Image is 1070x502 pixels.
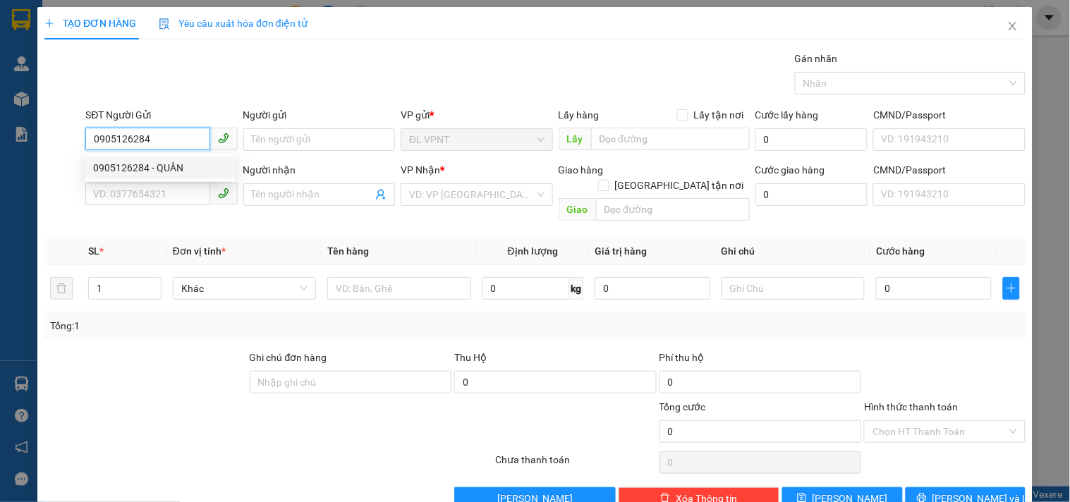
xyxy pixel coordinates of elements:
[722,277,865,300] input: Ghi Chú
[569,277,583,300] span: kg
[327,277,470,300] input: VD: Bàn, Ghế
[993,7,1033,47] button: Close
[93,160,226,176] div: 0905126284 - QUÂN
[873,107,1025,123] div: CMND/Passport
[755,128,868,151] input: Cước lấy hàng
[595,277,710,300] input: 0
[44,18,136,29] span: TẠO ĐƠN HÀNG
[181,278,308,299] span: Khác
[1003,277,1020,300] button: plus
[218,188,229,199] span: phone
[250,352,327,363] label: Ghi chú đơn hàng
[409,129,544,150] span: ĐL VPNT
[508,245,558,257] span: Định lượng
[795,53,838,64] label: Gán nhãn
[494,452,657,477] div: Chưa thanh toán
[85,157,235,179] div: 0905126284 - QUÂN
[659,350,862,371] div: Phí thu hộ
[864,401,958,412] label: Hình thức thanh toán
[1004,283,1019,294] span: plus
[218,133,229,144] span: phone
[559,109,600,121] span: Lấy hàng
[591,128,750,150] input: Dọc đường
[716,238,870,265] th: Ghi chú
[1007,20,1019,32] span: close
[595,245,647,257] span: Giá trị hàng
[85,107,237,123] div: SĐT Người Gửi
[159,18,170,30] img: icon
[688,107,750,123] span: Lấy tận nơi
[454,352,487,363] span: Thu Hộ
[401,164,440,176] span: VP Nhận
[88,245,99,257] span: SL
[559,164,604,176] span: Giao hàng
[50,277,73,300] button: delete
[559,198,596,221] span: Giao
[755,164,825,176] label: Cước giao hàng
[250,371,452,393] input: Ghi chú đơn hàng
[755,109,819,121] label: Cước lấy hàng
[401,107,552,123] div: VP gửi
[50,318,414,333] div: Tổng: 1
[659,401,706,412] span: Tổng cước
[876,245,925,257] span: Cước hàng
[596,198,750,221] input: Dọc đường
[559,128,591,150] span: Lấy
[44,18,54,28] span: plus
[159,18,308,29] span: Yêu cầu xuất hóa đơn điện tử
[609,178,750,193] span: [GEOGRAPHIC_DATA] tận nơi
[375,189,387,200] span: user-add
[243,162,395,178] div: Người nhận
[755,183,868,206] input: Cước giao hàng
[327,245,369,257] span: Tên hàng
[873,162,1025,178] div: CMND/Passport
[243,107,395,123] div: Người gửi
[173,245,226,257] span: Đơn vị tính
